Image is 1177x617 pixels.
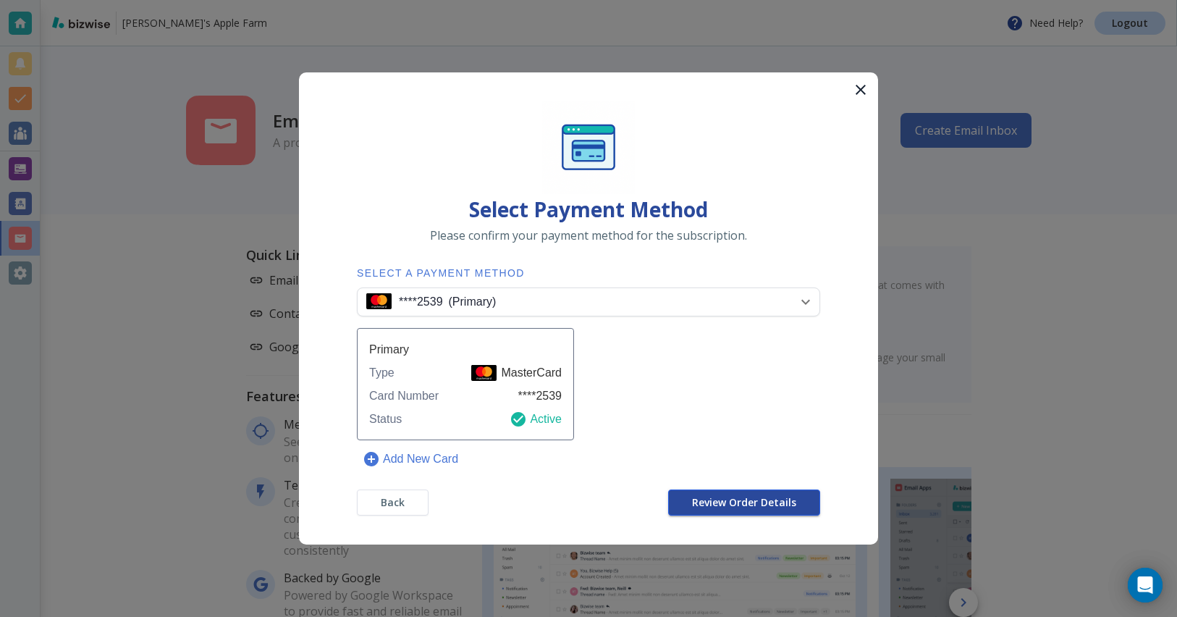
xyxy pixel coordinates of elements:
button: Add New Card [357,446,464,472]
div: Open Intercom Messenger [1128,568,1163,603]
p: Status [369,411,402,428]
button: Back [357,490,429,516]
p: Card Number [369,387,439,405]
button: Review Order Details [668,490,820,516]
p: (Primary) [449,293,497,311]
h6: Primary [369,340,562,358]
img: MasterCard [471,365,497,381]
img: MasterCard [366,293,392,309]
h6: SELECT A PAYMENT METHOD [357,266,525,282]
span: Review Order Details [692,498,796,508]
strong: Select Payment Method [469,196,708,223]
p: Type [369,364,395,382]
span: Back [381,498,405,508]
p: Please confirm your payment method for the subscription. [357,228,820,243]
p: MasterCard [471,364,562,382]
img: Payment Methods [542,101,635,194]
p: Active [510,411,562,428]
p: Add New Card [383,450,458,468]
